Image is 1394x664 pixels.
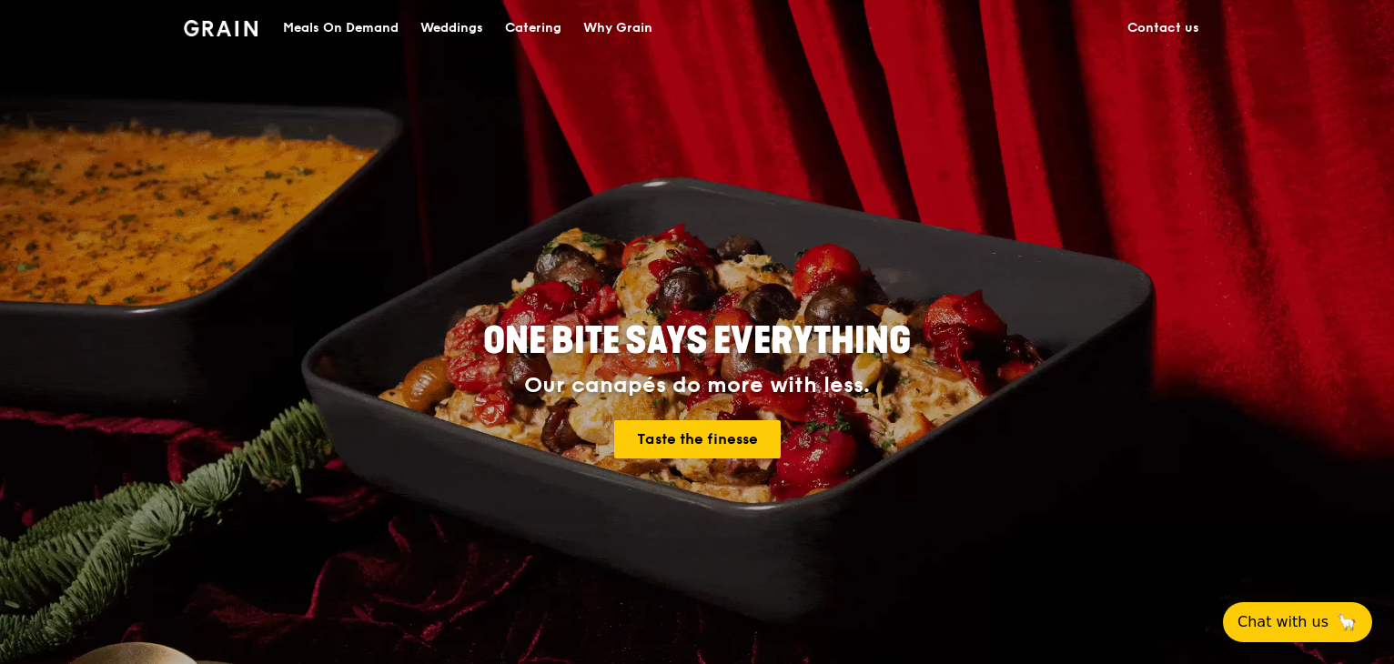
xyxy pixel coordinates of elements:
[494,1,572,55] a: Catering
[369,373,1025,398] div: Our canapés do more with less.
[572,1,663,55] a: Why Grain
[283,1,399,55] div: Meals On Demand
[1237,611,1328,633] span: Chat with us
[409,1,494,55] a: Weddings
[614,420,781,458] a: Taste the finesse
[1116,1,1210,55] a: Contact us
[420,1,483,55] div: Weddings
[184,20,258,36] img: Grain
[1223,602,1372,642] button: Chat with us🦙
[505,1,561,55] div: Catering
[583,1,652,55] div: Why Grain
[483,319,911,363] span: ONE BITE SAYS EVERYTHING
[1336,611,1358,633] span: 🦙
